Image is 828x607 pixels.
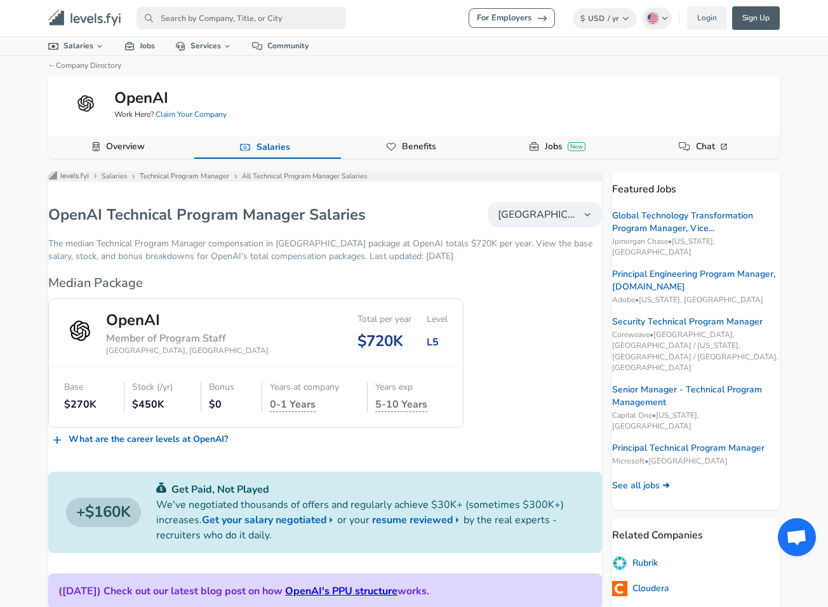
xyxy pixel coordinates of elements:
[64,315,96,347] img: company icon
[242,171,367,182] p: All Technical Program Manager Salaries
[691,136,735,157] a: Chat
[778,518,816,556] div: Open chat
[372,512,464,528] a: resume reviewed
[612,268,780,293] a: Principal Engineering Program Manager, [DOMAIN_NAME]
[397,136,441,157] a: Benefits
[580,13,585,23] span: $
[612,479,670,492] a: See all jobs ➜
[64,397,117,412] div: $270K
[156,483,166,493] img: svg+xml;base64,PHN2ZyB4bWxucz0iaHR0cDovL3d3dy53My5vcmcvMjAwMC9zdmciIGZpbGw9IiMwYzU0NjAiIHZpZXdCb3...
[251,137,295,158] a: Salaries
[357,330,411,352] div: $720K
[73,91,98,116] img: openailogo-small.png
[48,60,121,70] a: ←Company Directory
[469,8,555,28] a: For Employers
[202,512,337,528] a: Get your salary negotiated
[114,87,168,109] h5: OpenAI
[270,382,359,393] div: Years at company
[612,295,780,305] span: Adobe • [US_STATE], [GEOGRAPHIC_DATA]
[573,8,637,29] button: $USD/ yr
[498,207,577,222] span: [GEOGRAPHIC_DATA]
[612,581,669,596] a: Cloudera
[488,202,602,227] button: [GEOGRAPHIC_DATA]
[608,13,619,23] span: / yr
[427,314,448,325] div: Level
[732,6,780,30] a: Sign Up
[101,136,150,157] a: Overview
[106,331,269,346] div: Member of Program Staff
[588,13,604,23] span: USD
[132,382,193,393] div: Stock (/yr)
[612,456,780,467] span: Microsoft • [GEOGRAPHIC_DATA]
[156,482,584,497] p: Get Paid, Not Played
[137,7,346,29] input: Search by Company, Title, or City
[612,442,765,455] a: Principal Technical Program Manager
[102,171,127,182] a: Salaries
[612,171,780,197] p: Featured Jobs
[357,314,411,325] div: Total per year
[612,384,780,409] a: Senior Manager - Technical Program Management
[612,330,780,373] span: Coreweave • [GEOGRAPHIC_DATA], [GEOGRAPHIC_DATA] / [US_STATE], [GEOGRAPHIC_DATA] / [GEOGRAPHIC_DA...
[48,237,602,263] p: The median Technical Program Manager compensation in [GEOGRAPHIC_DATA] package at OpenAI totals $...
[612,236,780,258] span: Jpmorgan Chase • [US_STATE], [GEOGRAPHIC_DATA]
[427,335,448,350] div: L5
[156,109,227,119] a: Claim Your Company
[612,581,627,596] img: 4hzn2Kk.png
[48,273,464,293] h6: Median Package
[612,410,780,432] span: Capital One • [US_STATE], [GEOGRAPHIC_DATA]
[64,382,117,393] div: Base
[48,136,780,159] div: Company Data Navigation
[209,382,255,393] div: Bonus
[375,397,427,412] span: years exp for this data point is hidden until there are more submissions. Submit your salary anon...
[540,136,591,157] a: JobsNew
[612,517,780,543] p: Related Companies
[285,584,397,598] a: OpenAI's PPU structure
[156,497,584,543] p: We've negotiated thousands of offers and regularly achieve $30K+ (sometimes $300K+) increases. or...
[106,345,269,356] div: [GEOGRAPHIC_DATA], [GEOGRAPHIC_DATA]
[165,37,242,55] a: Services
[642,8,672,29] button: English (US)
[568,142,585,151] div: New
[242,37,319,55] a: Community
[687,6,727,30] a: Login
[106,309,269,331] div: OpenAI
[132,397,193,412] div: $450K
[48,204,366,225] h1: OpenAI Technical Program Manager Salaries
[209,397,255,412] div: $0
[114,109,227,120] span: Work Here?
[612,210,780,235] a: Global Technology Transformation Program Manager, Vice...
[38,37,114,55] a: Salaries
[140,171,229,182] a: Technical Program Manager
[612,316,763,328] a: Security Technical Program Manager
[66,498,141,527] a: $160K
[612,556,658,571] a: Rubrik
[270,397,316,412] span: years at company for this data point is hidden until there are more submissions. Submit your sala...
[58,584,592,599] p: ([DATE]) Check out our latest blog post on how works.
[48,428,233,451] a: What are the career levels at OpenAI?
[612,556,627,571] img: pH7dHuK.png
[114,37,165,55] a: Jobs
[375,382,448,393] div: Years exp
[648,13,658,23] img: English (US)
[33,5,795,31] nav: primary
